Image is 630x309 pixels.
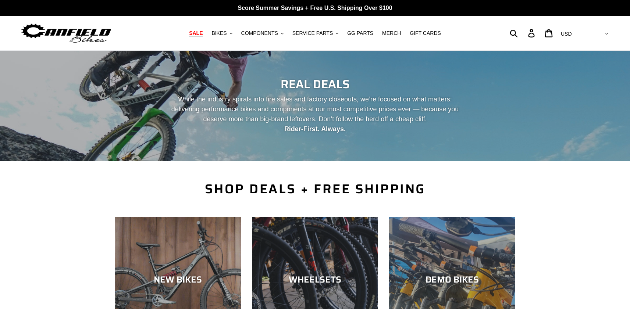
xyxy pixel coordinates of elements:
[289,28,342,38] button: SERVICE PARTS
[410,30,441,36] span: GIFT CARDS
[406,28,445,38] a: GIFT CARDS
[165,94,466,134] p: While the industry spirals into fire sales and factory closeouts, we’re focused on what matters: ...
[115,77,516,91] h2: REAL DEALS
[241,30,278,36] span: COMPONENTS
[382,30,401,36] span: MERCH
[20,22,112,45] img: Canfield Bikes
[115,274,241,285] div: NEW BIKES
[284,125,346,133] strong: Rider-First. Always.
[189,30,203,36] span: SALE
[208,28,236,38] button: BIKES
[347,30,373,36] span: GG PARTS
[211,30,227,36] span: BIKES
[344,28,377,38] a: GG PARTS
[378,28,405,38] a: MERCH
[238,28,287,38] button: COMPONENTS
[514,25,533,41] input: Search
[185,28,206,38] a: SALE
[292,30,333,36] span: SERVICE PARTS
[389,274,515,285] div: DEMO BIKES
[115,181,516,197] h2: SHOP DEALS + FREE SHIPPING
[252,274,378,285] div: WHEELSETS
